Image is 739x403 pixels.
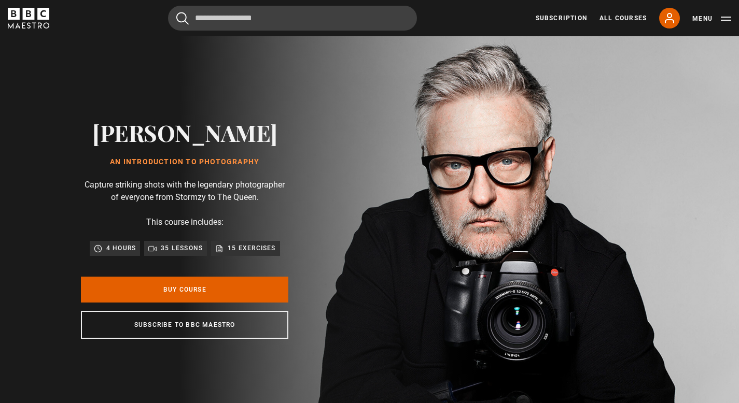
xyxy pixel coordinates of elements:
a: Buy Course [81,277,288,303]
h1: An Introduction to Photography [92,158,277,166]
a: All Courses [599,13,647,23]
button: Submit the search query [176,12,189,25]
input: Search [168,6,417,31]
p: 4 hours [106,243,136,253]
h2: [PERSON_NAME] [92,119,277,146]
a: Subscribe to BBC Maestro [81,311,288,339]
svg: BBC Maestro [8,8,49,28]
p: Capture striking shots with the legendary photographer of everyone from Stormzy to The Queen. [81,179,288,204]
a: Subscription [536,13,587,23]
button: Toggle navigation [692,13,731,24]
p: 35 lessons [161,243,203,253]
p: 15 exercises [228,243,275,253]
p: This course includes: [146,216,224,228]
